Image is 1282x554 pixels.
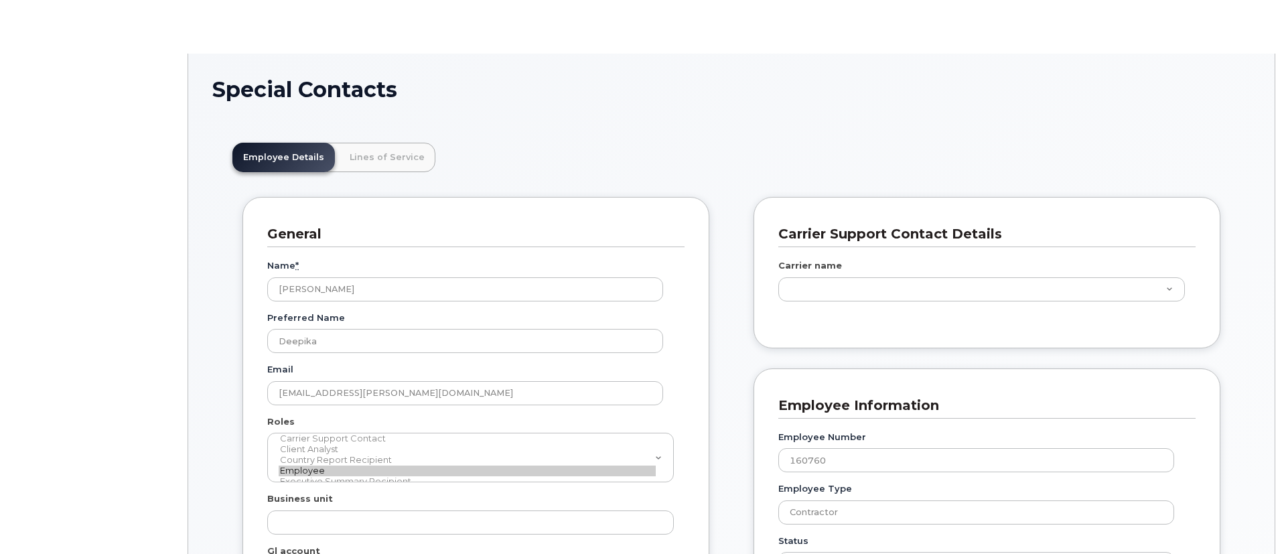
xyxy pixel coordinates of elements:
h1: Special Contacts [212,78,1251,101]
label: Carrier name [778,259,842,272]
option: Country Report Recipient [279,455,656,466]
label: Status [778,535,808,547]
a: Employee Details [232,143,335,172]
option: Client Analyst [279,444,656,455]
label: Employee Type [778,482,852,495]
h3: Carrier Support Contact Details [778,225,1186,243]
label: Name [267,259,299,272]
option: Employee [279,466,656,476]
label: Email [267,363,293,376]
a: Lines of Service [339,143,435,172]
label: Employee Number [778,431,866,443]
h3: General [267,225,674,243]
label: Roles [267,415,295,428]
label: Preferred Name [267,311,345,324]
label: Business unit [267,492,333,505]
option: Executive Summary Recipient [279,476,656,487]
option: Carrier Support Contact [279,433,656,444]
abbr: required [295,260,299,271]
h3: Employee Information [778,397,1186,415]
